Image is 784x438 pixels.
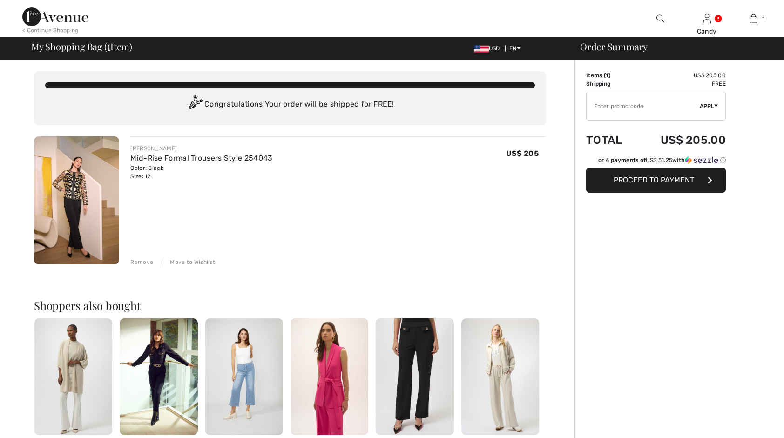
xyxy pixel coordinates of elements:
[762,14,764,23] span: 1
[120,318,197,435] img: Chic Hip-Length Blouse Style 253783
[34,318,112,435] img: Jewel Embellished Kimono Sleeve Style 254937
[586,80,636,88] td: Shipping
[685,156,718,164] img: Sezzle
[509,45,521,52] span: EN
[22,7,88,26] img: 1ère Avenue
[614,175,694,184] span: Proceed to Payment
[474,45,504,52] span: USD
[656,13,664,24] img: search the website
[703,13,711,24] img: My Info
[606,72,608,79] span: 1
[186,95,204,114] img: Congratulation2.svg
[130,154,272,162] a: Mid-Rise Formal Trousers Style 254043
[586,124,636,156] td: Total
[586,168,726,193] button: Proceed to Payment
[31,42,132,51] span: My Shopping Bag ( Item)
[474,45,489,53] img: US Dollar
[461,318,539,435] img: Relaxed Full-Length Trousers Style 254960
[506,149,539,158] span: US$ 205
[34,300,546,311] h2: Shoppers also bought
[130,144,272,153] div: [PERSON_NAME]
[646,157,672,163] span: US$ 51.25
[376,318,453,435] img: Formal Mid-Rise Trousers Style 254119
[598,156,726,164] div: or 4 payments of with
[700,102,718,110] span: Apply
[636,124,726,156] td: US$ 205.00
[586,71,636,80] td: Items ( )
[730,13,776,24] a: 1
[205,318,283,435] img: Cropped Wide-Leg Trousers Style 256798U
[703,14,711,23] a: Sign In
[130,164,272,181] div: Color: Black Size: 12
[636,80,726,88] td: Free
[130,258,153,266] div: Remove
[34,136,119,264] img: Mid-Rise Formal Trousers Style 254043
[291,318,368,435] img: Shawl Collar Sleeveless Vest Style 252709
[22,26,79,34] div: < Continue Shopping
[636,71,726,80] td: US$ 205.00
[107,40,110,52] span: 1
[750,13,757,24] img: My Bag
[162,258,215,266] div: Move to Wishlist
[586,156,726,168] div: or 4 payments ofUS$ 51.25withSezzle Click to learn more about Sezzle
[684,27,730,36] div: Candy
[45,95,535,114] div: Congratulations! Your order will be shipped for FREE!
[587,92,700,120] input: Promo code
[569,42,778,51] div: Order Summary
